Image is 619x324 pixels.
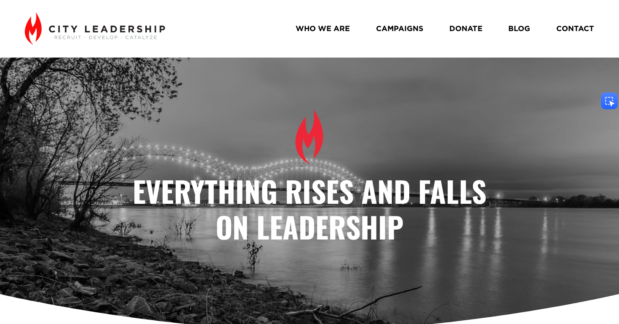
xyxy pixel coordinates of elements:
img: City Leadership - Recruit. Develop. Catalyze. [25,12,165,45]
a: BLOG [508,21,530,37]
a: DONATE [449,21,483,37]
a: WHO WE ARE [296,21,350,37]
a: CONTACT [556,21,594,37]
a: CAMPAIGNS [376,21,423,37]
strong: Everything Rises and Falls on Leadership [133,169,494,248]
